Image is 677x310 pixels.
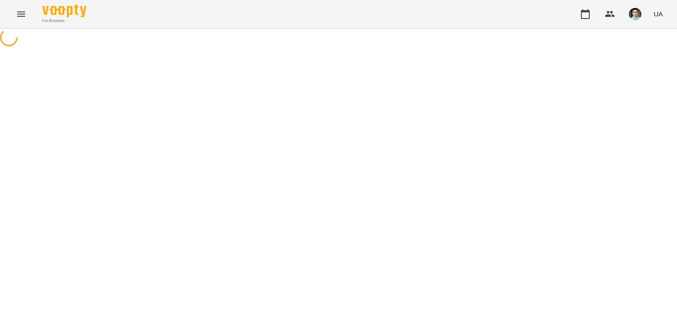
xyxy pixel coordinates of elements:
[42,4,86,17] img: Voopty Logo
[629,8,641,20] img: 8482cb4e613eaef2b7d25a10e2b5d949.jpg
[650,6,666,22] button: UA
[654,9,663,19] span: UA
[11,4,32,25] button: Menu
[42,18,86,24] span: For Business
